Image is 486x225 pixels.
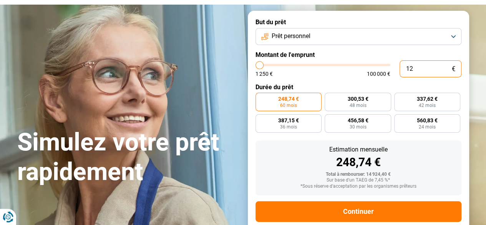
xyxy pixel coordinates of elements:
span: 456,58 € [347,118,368,123]
label: Montant de l'emprunt [255,51,461,58]
span: 248,74 € [278,96,299,102]
span: 387,15 € [278,118,299,123]
div: 248,74 € [262,157,455,168]
span: 100 000 € [367,71,390,77]
span: 1 250 € [255,71,273,77]
h1: Simulez votre prêt rapidement [17,128,239,187]
span: 48 mois [349,103,366,108]
label: Durée du prêt [255,83,461,91]
span: 60 mois [280,103,297,108]
div: Total à rembourser: 14 924,40 € [262,172,455,177]
button: Prêt personnel [255,28,461,45]
span: 36 mois [280,125,297,129]
span: 300,53 € [347,96,368,102]
span: 24 mois [419,125,436,129]
div: Sur base d'un TAEG de 7,45 %* [262,178,455,183]
span: 42 mois [419,103,436,108]
div: *Sous réserve d'acceptation par les organismes prêteurs [262,184,455,189]
span: 337,62 € [417,96,438,102]
label: But du prêt [255,18,461,26]
div: Estimation mensuelle [262,147,455,153]
span: € [452,66,455,72]
span: Prêt personnel [272,32,310,40]
span: 560,83 € [417,118,438,123]
span: 30 mois [349,125,366,129]
button: Continuer [255,201,461,222]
